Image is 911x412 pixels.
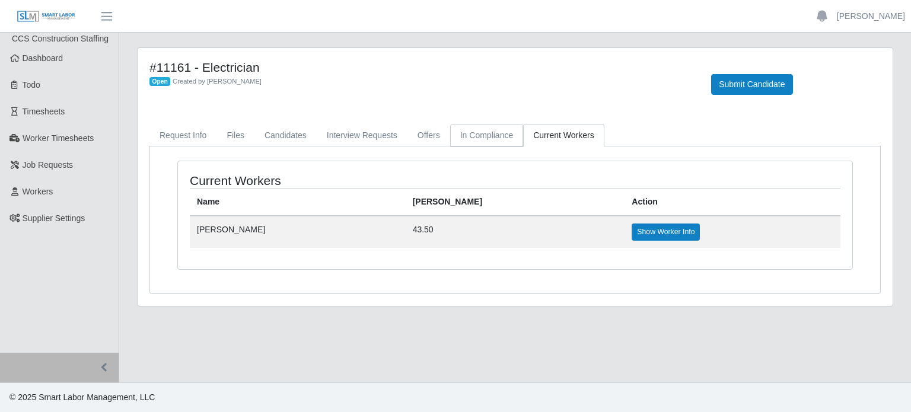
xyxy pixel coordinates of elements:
[12,34,109,43] span: CCS Construction Staffing
[23,80,40,90] span: Todo
[190,189,406,216] th: Name
[23,53,63,63] span: Dashboard
[23,160,74,170] span: Job Requests
[625,189,840,216] th: Action
[23,213,85,223] span: Supplier Settings
[23,187,53,196] span: Workers
[173,78,262,85] span: Created by [PERSON_NAME]
[17,10,76,23] img: SLM Logo
[149,124,216,147] a: Request Info
[23,107,65,116] span: Timesheets
[406,189,625,216] th: [PERSON_NAME]
[523,124,604,147] a: Current Workers
[407,124,450,147] a: Offers
[149,77,170,87] span: Open
[190,216,406,247] td: [PERSON_NAME]
[632,223,700,240] a: Show Worker Info
[190,173,451,188] h4: Current Workers
[837,10,905,23] a: [PERSON_NAME]
[254,124,317,147] a: Candidates
[23,133,94,143] span: Worker Timesheets
[711,74,792,95] button: Submit Candidate
[216,124,254,147] a: Files
[149,60,693,75] h4: #11161 - Electrician
[9,392,155,402] span: © 2025 Smart Labor Management, LLC
[406,216,625,247] td: 43.50
[317,124,407,147] a: Interview Requests
[450,124,524,147] a: In Compliance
